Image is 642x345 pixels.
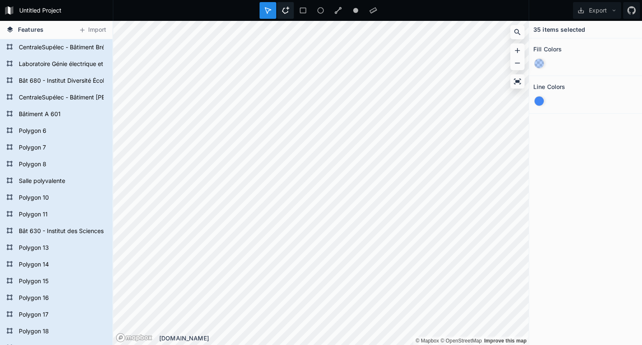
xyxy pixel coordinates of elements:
[533,80,566,93] h2: Line Colors
[116,333,153,342] a: Mapbox logo
[533,25,585,34] h4: 35 items selected
[159,334,529,342] div: [DOMAIN_NAME]
[415,338,439,344] a: Mapbox
[441,338,482,344] a: OpenStreetMap
[74,23,110,37] button: Import
[573,2,621,19] button: Export
[484,338,527,344] a: Map feedback
[533,43,562,56] h2: Fill Colors
[18,25,43,34] span: Features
